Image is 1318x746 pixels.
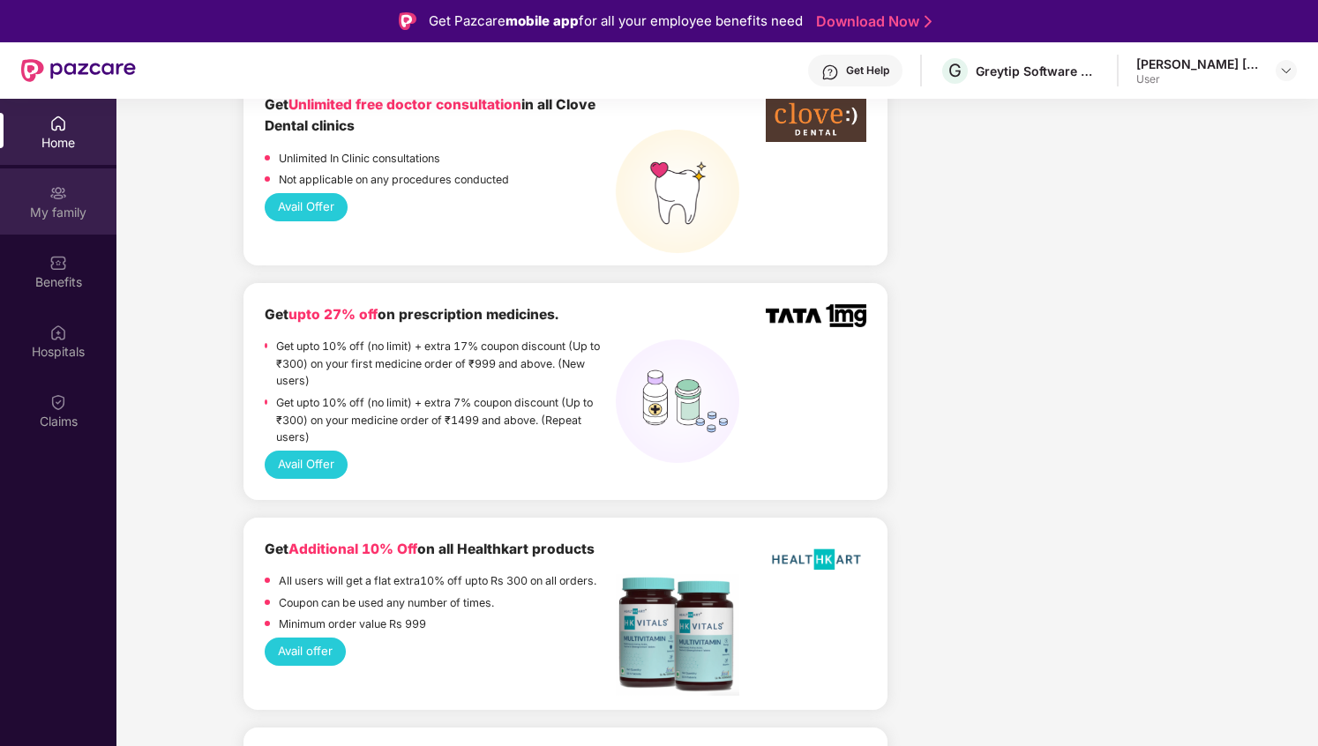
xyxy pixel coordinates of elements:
[279,572,596,590] p: All users will get a flat extra10% off upto Rs 300 on all orders.
[846,63,889,78] div: Get Help
[766,304,866,327] img: TATA_1mg_Logo.png
[265,541,595,557] b: Get on all Healthkart products
[505,12,579,29] strong: mobile app
[976,63,1099,79] div: Greytip Software Private Limited
[816,12,926,31] a: Download Now
[821,63,839,81] img: svg+xml;base64,PHN2ZyBpZD0iSGVscC0zMngzMiIgeG1sbnM9Imh0dHA6Ly93d3cudzMub3JnLzIwMDAvc3ZnIiB3aWR0aD...
[49,254,67,272] img: svg+xml;base64,PHN2ZyBpZD0iQmVuZWZpdHMiIHhtbG5zPSJodHRwOi8vd3d3LnczLm9yZy8yMDAwL3N2ZyIgd2lkdGg9Ij...
[948,60,962,81] span: G
[49,184,67,202] img: svg+xml;base64,PHN2ZyB3aWR0aD0iMjAiIGhlaWdodD0iMjAiIHZpZXdCb3g9IjAgMCAyMCAyMCIgZmlsbD0ibm9uZSIgeG...
[399,12,416,30] img: Logo
[766,94,866,142] img: clove-dental%20png.png
[925,12,932,31] img: Stroke
[276,338,616,390] p: Get upto 10% off (no limit) + extra 17% coupon discount (Up to ₹300) on your first medicine order...
[279,615,426,633] p: Minimum order value Rs 999
[288,96,521,113] span: Unlimited free doctor consultation
[21,59,136,82] img: New Pazcare Logo
[429,11,803,32] div: Get Pazcare for all your employee benefits need
[49,324,67,341] img: svg+xml;base64,PHN2ZyBpZD0iSG9zcGl0YWxzIiB4bWxucz0iaHR0cDovL3d3dy53My5vcmcvMjAwMC9zdmciIHdpZHRoPS...
[1136,72,1260,86] div: User
[49,393,67,411] img: svg+xml;base64,PHN2ZyBpZD0iQ2xhaW0iIHhtbG5zPSJodHRwOi8vd3d3LnczLm9yZy8yMDAwL3N2ZyIgd2lkdGg9IjIwIi...
[288,306,378,323] span: upto 27% off
[616,574,739,696] img: Screenshot%202022-11-18%20at%2012.17.25%20PM.png
[279,150,440,168] p: Unlimited In Clinic consultations
[288,541,417,557] span: Additional 10% Off
[265,306,558,323] b: Get on prescription medicines.
[265,451,348,479] button: Avail Offer
[279,594,494,612] p: Coupon can be used any number of times.
[265,638,346,666] button: Avail offer
[279,171,509,189] p: Not applicable on any procedures conducted
[616,130,739,253] img: teeth%20high.png
[265,193,348,221] button: Avail Offer
[276,394,616,446] p: Get upto 10% off (no limit) + extra 7% coupon discount (Up to ₹300) on your medicine order of ₹14...
[1136,56,1260,72] div: [PERSON_NAME] [PERSON_NAME]
[1279,63,1293,78] img: svg+xml;base64,PHN2ZyBpZD0iRHJvcGRvd24tMzJ4MzIiIHhtbG5zPSJodHRwOi8vd3d3LnczLm9yZy8yMDAwL3N2ZyIgd2...
[766,539,866,580] img: HealthKart-Logo-702x526.png
[49,115,67,132] img: svg+xml;base64,PHN2ZyBpZD0iSG9tZSIgeG1sbnM9Imh0dHA6Ly93d3cudzMub3JnLzIwMDAvc3ZnIiB3aWR0aD0iMjAiIG...
[616,339,739,463] img: medicines%20(1).png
